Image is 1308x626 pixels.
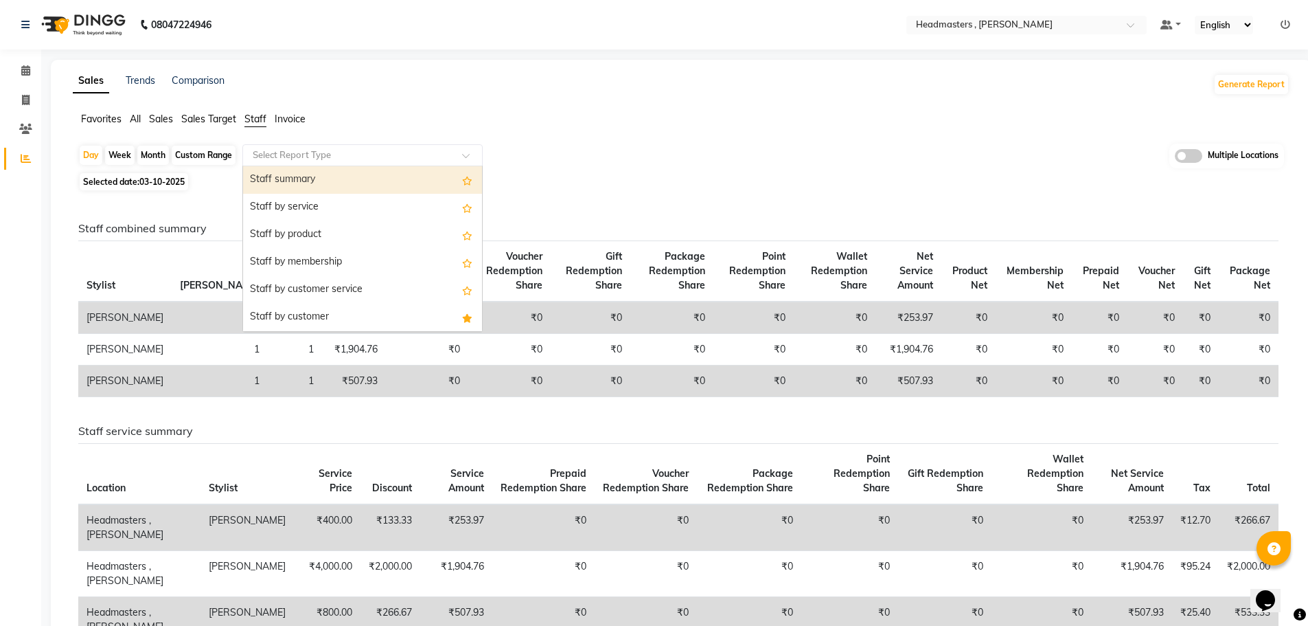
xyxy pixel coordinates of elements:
div: Staff by membership [243,249,482,276]
td: ₹253.97 [1092,504,1172,551]
span: Voucher Redemption Share [486,250,542,291]
td: ₹0 [713,366,794,397]
td: 1 [172,302,268,334]
td: [PERSON_NAME] [78,366,172,397]
td: ₹0 [713,302,794,334]
td: ₹0 [1183,334,1219,366]
td: ₹0 [386,366,468,397]
td: ₹0 [1219,334,1278,366]
td: ₹1,904.76 [322,334,386,366]
div: Week [105,146,135,165]
td: ₹0 [1127,302,1183,334]
span: Invoice [275,113,306,125]
td: ₹0 [595,504,697,551]
td: [PERSON_NAME] [78,302,172,334]
td: ₹0 [1072,302,1127,334]
span: Sales Target [181,113,236,125]
td: ₹0 [996,334,1072,366]
td: ₹133.33 [360,504,420,551]
span: Point Redemption Share [729,250,785,291]
iframe: chat widget [1250,571,1294,612]
td: ₹2,000.00 [360,551,420,597]
td: ₹0 [468,334,551,366]
div: Custom Range [172,146,236,165]
div: Staff by customer [243,304,482,331]
span: Net Service Amount [1111,467,1164,494]
td: 1 [268,366,322,397]
td: ₹0 [898,551,992,597]
td: ₹0 [996,366,1072,397]
span: Sales [149,113,173,125]
span: Add this report to Favorites List [462,227,472,243]
td: ₹0 [1183,366,1219,397]
div: Staff by customer service [243,276,482,304]
span: [PERSON_NAME] [180,279,260,291]
div: Staff summary [243,166,482,194]
td: ₹0 [630,302,713,334]
td: ₹0 [898,504,992,551]
td: ₹0 [996,302,1072,334]
td: ₹253.97 [420,504,492,551]
h6: Staff service summary [78,425,1278,438]
td: ₹0 [941,302,996,334]
td: ₹0 [1072,334,1127,366]
span: Gift Redemption Share [908,467,983,494]
td: ₹0 [492,551,595,597]
td: ₹2,000.00 [1219,551,1278,597]
span: Gift Redemption Share [566,250,622,291]
td: Headmasters , [PERSON_NAME] [78,551,200,597]
span: Multiple Locations [1208,149,1278,163]
span: Wallet Redemption Share [1027,453,1083,494]
td: ₹0 [468,366,551,397]
span: Add this report to Favorites List [462,172,472,188]
td: ₹0 [1183,302,1219,334]
div: Staff by service [243,194,482,221]
b: 08047224946 [151,5,211,44]
td: ₹253.97 [875,302,942,334]
td: ₹0 [630,334,713,366]
a: Comparison [172,74,225,87]
td: ₹0 [697,504,801,551]
span: Location [87,482,126,494]
td: ₹0 [595,551,697,597]
span: All [130,113,141,125]
td: ₹0 [991,551,1092,597]
td: ₹0 [468,302,551,334]
td: ₹0 [801,504,898,551]
td: ₹95.24 [1172,551,1219,597]
td: ₹0 [697,551,801,597]
td: ₹400.00 [294,504,360,551]
td: ₹0 [1219,366,1278,397]
td: [PERSON_NAME] [200,504,294,551]
span: Total [1247,482,1270,494]
td: ₹0 [1127,366,1183,397]
span: Prepaid Net [1083,265,1119,291]
td: ₹0 [801,551,898,597]
span: Tax [1193,482,1211,494]
span: Selected date: [80,173,188,190]
td: ₹0 [794,334,875,366]
td: ₹0 [794,302,875,334]
td: ₹507.93 [322,366,386,397]
span: Gift Net [1194,265,1211,291]
div: Staff by product [243,221,482,249]
td: ₹266.67 [1219,504,1278,551]
a: Sales [73,69,109,93]
td: 1 [172,366,268,397]
td: ₹12.70 [1172,504,1219,551]
td: ₹1,904.76 [420,551,492,597]
td: ₹0 [1072,366,1127,397]
span: Add this report to Favorites List [462,254,472,271]
td: ₹0 [1219,302,1278,334]
span: Service Amount [448,467,484,494]
td: 1 [268,334,322,366]
span: Package Net [1230,265,1270,291]
button: Generate Report [1215,75,1288,94]
td: 1 [172,334,268,366]
td: ₹1,904.76 [875,334,942,366]
span: Wallet Redemption Share [811,250,867,291]
span: Add this report to Favorites List [462,199,472,216]
span: Added to Favorites [462,309,472,326]
h6: Staff combined summary [78,222,1278,235]
td: ₹0 [991,504,1092,551]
